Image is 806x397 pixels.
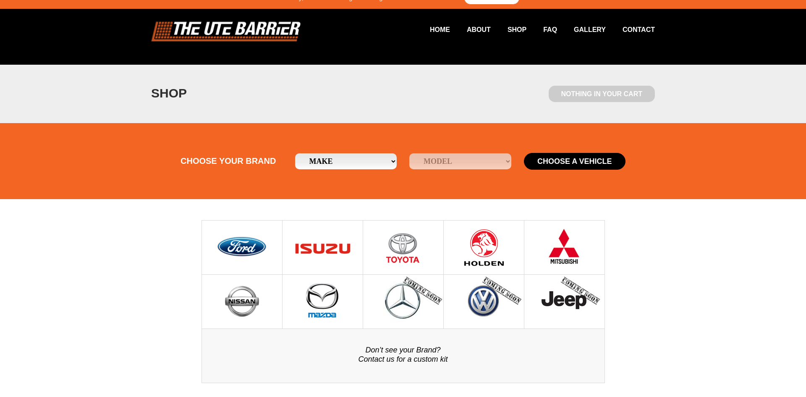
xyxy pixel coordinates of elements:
a: Gallery [557,21,606,38]
h1: Shop [151,86,187,101]
img: Isuzu [293,221,353,274]
img: logo.png [151,21,301,42]
img: Ford [216,221,268,274]
img: Mercedez Benz [444,275,524,329]
img: Mercedez Benz [524,275,604,329]
img: Holden [462,221,505,274]
img: Toyota [386,221,421,274]
img: Mitsubishi [548,221,581,274]
a: Home [413,21,450,38]
a: Contact [606,21,655,38]
div: Choose your brand [174,152,289,169]
a: Shop [491,21,526,38]
a: FAQ [526,21,557,38]
button: Choose a Vehicle [524,153,626,170]
img: Mercedez Benz [363,275,443,329]
a: Don’t see your Brand?Contact us for a custom kit [202,329,604,383]
a: About [450,21,491,38]
span: Nothing in Your Cart [549,86,655,102]
img: Mazda [305,275,340,329]
img: Nissan [224,275,260,329]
